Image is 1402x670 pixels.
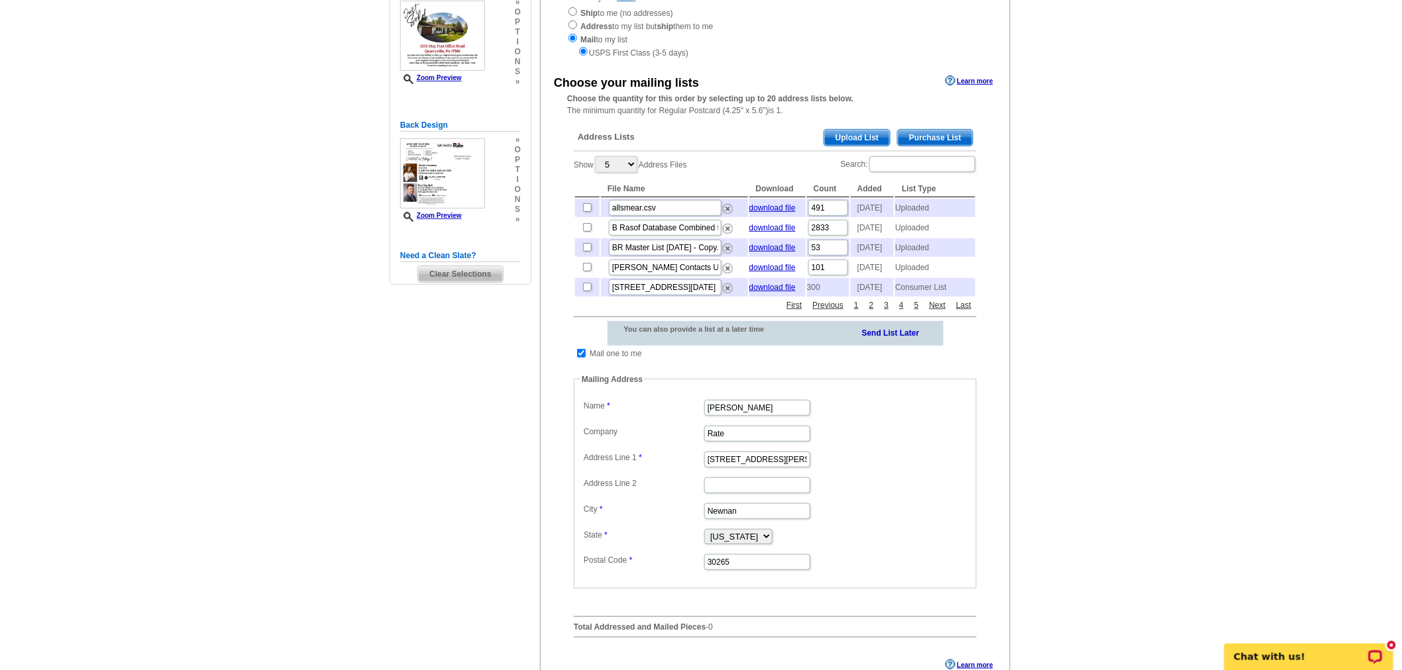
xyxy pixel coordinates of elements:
div: You can also provide a list at a later time [608,321,799,337]
th: List Type [895,181,975,197]
span: o [515,145,521,155]
h5: Back Design [400,119,521,132]
span: » [515,135,521,145]
img: delete.png [723,204,733,214]
input: Search: [869,156,975,172]
div: The minimum quantity for Regular Postcard (4.25" x 5.6")is 1. [541,93,1010,117]
img: delete.png [723,263,733,273]
iframe: LiveChat chat widget [1216,628,1402,670]
td: [DATE] [851,218,894,237]
strong: Ship [580,9,598,18]
span: t [515,165,521,175]
span: Address Lists [578,131,635,143]
span: s [515,67,521,77]
a: Remove this list [723,201,733,211]
select: ShowAddress Files [595,156,637,173]
strong: Total Addressed and Mailed Pieces [574,622,706,632]
td: 300 [807,278,849,297]
a: First [783,299,805,311]
span: i [515,175,521,185]
td: Mail one to me [589,347,643,360]
th: Added [851,181,894,197]
td: Consumer List [895,278,975,297]
img: small-thumb.jpg [400,1,485,71]
td: Uploaded [895,258,975,277]
span: 0 [708,622,713,632]
a: Send List Later [862,326,920,339]
span: » [515,215,521,224]
span: o [515,47,521,57]
td: [DATE] [851,238,894,257]
a: 4 [896,299,907,311]
label: Search: [841,155,977,173]
a: Remove this list [723,221,733,230]
strong: ship [657,22,674,31]
strong: Choose the quantity for this order by selecting up to 20 address lists below. [567,94,853,103]
img: delete.png [723,283,733,293]
label: State [584,529,703,541]
a: Previous [810,299,847,311]
span: p [515,17,521,27]
a: download file [749,203,796,213]
div: to me (no addresses) to my list but them to me to my list [567,6,983,59]
strong: Mail [580,35,596,44]
span: n [515,57,521,67]
td: [DATE] [851,278,894,297]
a: download file [749,283,796,292]
span: » [515,77,521,87]
a: Last [953,299,975,311]
span: o [515,185,521,195]
span: Upload List [824,130,890,146]
label: Company [584,426,703,438]
label: Postal Code [584,554,703,566]
td: Uploaded [895,218,975,237]
span: n [515,195,521,205]
div: - [567,119,983,648]
a: download file [749,263,796,272]
span: Clear Selections [418,266,502,282]
label: Address Line 1 [584,452,703,463]
a: 3 [881,299,892,311]
div: Choose your mailing lists [554,74,699,92]
a: Remove this list [723,261,733,270]
legend: Mailing Address [580,373,644,385]
a: Learn more [945,75,993,86]
span: i [515,37,521,47]
a: Zoom Preview [400,74,462,81]
a: 1 [851,299,862,311]
img: delete.png [723,244,733,254]
a: Next [926,299,949,311]
a: Learn more [945,659,993,670]
td: [DATE] [851,199,894,217]
span: t [515,27,521,37]
th: Download [749,181,806,197]
a: 2 [866,299,877,311]
img: small-thumb.jpg [400,138,485,209]
strong: Address [580,22,612,31]
a: Remove this list [723,281,733,290]
th: Count [807,181,849,197]
label: City [584,503,703,515]
label: Show Address Files [574,155,687,174]
img: delete.png [723,224,733,234]
span: s [515,205,521,215]
label: Name [584,400,703,412]
div: USPS First Class (3-5 days) [567,46,983,59]
label: Address Line 2 [584,477,703,489]
th: File Name [601,181,748,197]
td: Uploaded [895,238,975,257]
span: Purchase List [898,130,973,146]
a: Remove this list [723,241,733,250]
a: 5 [911,299,922,311]
a: download file [749,223,796,232]
span: o [515,7,521,17]
a: download file [749,243,796,252]
a: Zoom Preview [400,212,462,219]
h5: Need a Clean Slate? [400,250,521,262]
td: [DATE] [851,258,894,277]
td: Uploaded [895,199,975,217]
span: p [515,155,521,165]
